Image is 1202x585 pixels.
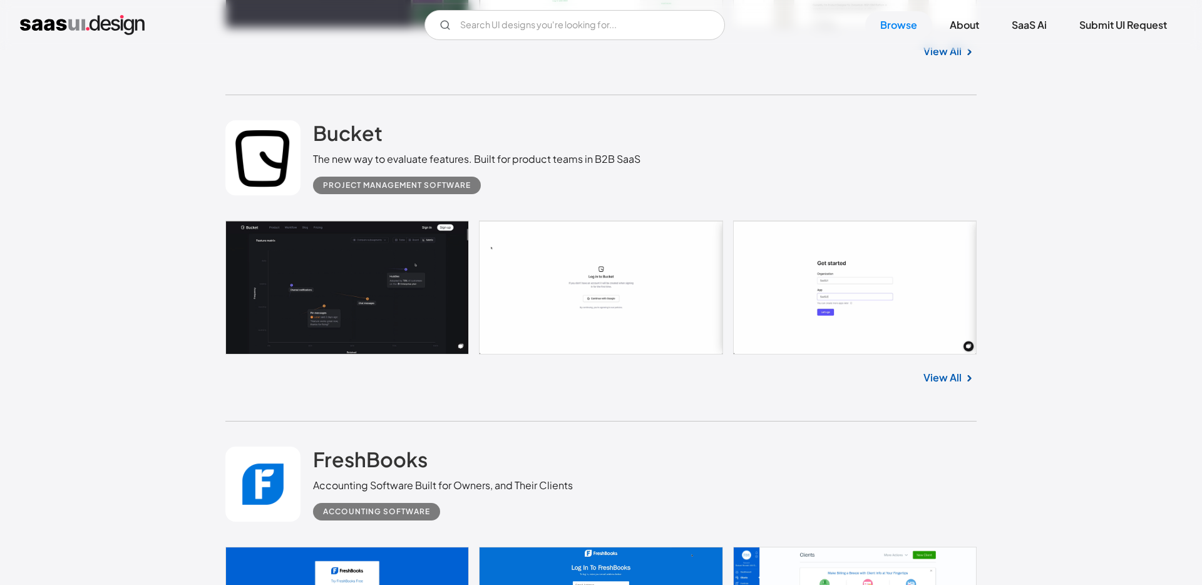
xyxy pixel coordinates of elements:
a: FreshBooks [313,447,428,478]
a: SaaS Ai [997,11,1062,39]
h2: Bucket [313,120,383,145]
div: Project Management Software [323,178,471,193]
input: Search UI designs you're looking for... [424,10,725,40]
a: View All [923,370,962,385]
a: Submit UI Request [1064,11,1182,39]
form: Email Form [424,10,725,40]
a: About [935,11,994,39]
a: Bucket [313,120,383,152]
h2: FreshBooks [313,447,428,472]
a: Browse [865,11,932,39]
div: The new way to evaluate features. Built for product teams in B2B SaaS [313,152,640,167]
div: Accounting Software Built for Owners, and Their Clients [313,478,573,493]
a: View All [923,44,962,59]
a: home [20,15,145,35]
div: Accounting Software [323,504,430,519]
